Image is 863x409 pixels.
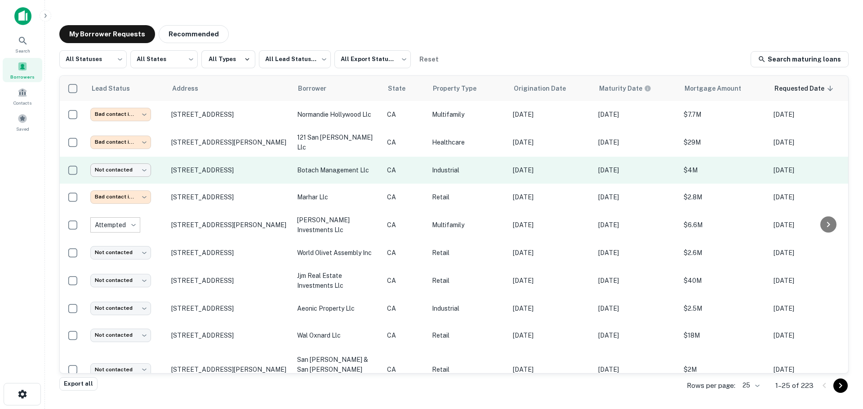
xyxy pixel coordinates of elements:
p: world olivet assembly inc [297,248,378,258]
p: $6.6M [684,220,765,230]
div: Maturity dates displayed may be estimated. Please contact the lender for the most accurate maturi... [599,84,651,93]
p: CA [387,303,423,313]
div: All Export Statuses [334,48,411,71]
p: [DATE] [513,192,589,202]
p: Industrial [432,165,504,175]
p: Retail [432,248,504,258]
p: Retail [432,276,504,286]
p: [STREET_ADDRESS][PERSON_NAME] [171,138,288,146]
p: [DATE] [598,365,675,374]
p: $29M [684,137,765,147]
span: Borrower [298,83,338,94]
div: Not contacted [90,163,151,176]
p: [STREET_ADDRESS] [171,277,288,285]
p: [DATE] [774,365,850,374]
p: normandie hollywood llc [297,110,378,119]
p: [DATE] [513,330,589,340]
div: All Lead Statuses [259,48,331,71]
span: Borrowers [10,73,35,80]
img: capitalize-icon.png [14,7,31,25]
p: [DATE] [513,248,589,258]
th: Property Type [427,76,508,101]
th: Lead Status [86,76,167,101]
p: [DATE] [598,276,675,286]
p: Industrial [432,303,504,313]
div: Not contacted [90,329,151,342]
p: aeonic property llc [297,303,378,313]
p: [DATE] [513,276,589,286]
p: [STREET_ADDRESS][PERSON_NAME] [171,365,288,374]
p: [DATE] [598,192,675,202]
p: [STREET_ADDRESS] [171,249,288,257]
span: Requested Date [774,83,836,94]
th: Maturity dates displayed may be estimated. Please contact the lender for the most accurate maturi... [594,76,679,101]
a: Contacts [3,84,42,108]
p: Rows per page: [687,380,735,391]
div: Not contacted [90,274,151,287]
p: Healthcare [432,137,504,147]
p: CA [387,192,423,202]
p: [DATE] [513,165,589,175]
a: Saved [3,110,42,134]
span: Search [15,47,30,54]
p: [STREET_ADDRESS] [171,304,288,312]
div: Bad contact info [90,136,151,149]
p: $2.8M [684,192,765,202]
p: [STREET_ADDRESS][PERSON_NAME] [171,221,288,229]
span: Origination Date [514,83,578,94]
p: san [PERSON_NAME] & san [PERSON_NAME] investments llc [297,355,378,384]
span: Address [172,83,210,94]
p: [DATE] [598,137,675,147]
div: Not contacted [90,246,151,259]
p: marhar llc [297,192,378,202]
button: Recommended [159,25,229,43]
p: [DATE] [774,330,850,340]
button: Export all [59,377,98,391]
span: Contacts [13,99,31,106]
div: Not contacted [90,363,151,376]
p: CA [387,165,423,175]
p: [DATE] [513,110,589,119]
div: Attempted [90,217,159,233]
p: Multifamily [432,220,504,230]
a: Search [3,32,42,56]
iframe: Chat Widget [818,337,863,380]
span: Maturity dates displayed may be estimated. Please contact the lender for the most accurate maturi... [599,84,663,93]
p: $2.6M [684,248,765,258]
th: Requested Date [769,76,854,101]
p: CA [387,110,423,119]
div: Bad contact info [90,190,151,203]
p: $18M [684,330,765,340]
th: Mortgage Amount [679,76,769,101]
p: [DATE] [774,137,850,147]
p: [DATE] [774,303,850,313]
p: [DATE] [774,248,850,258]
span: Lead Status [91,83,142,94]
p: CA [387,248,423,258]
th: Borrower [293,76,383,101]
p: Retail [432,192,504,202]
p: CA [387,365,423,374]
div: 25 [739,379,761,392]
div: Borrowers [3,58,42,82]
p: $4M [684,165,765,175]
p: [DATE] [598,303,675,313]
p: [DATE] [774,192,850,202]
p: [DATE] [598,165,675,175]
p: $2.5M [684,303,765,313]
p: $40M [684,276,765,286]
button: All Types [201,50,255,68]
span: Saved [16,125,29,132]
p: CA [387,276,423,286]
p: Multifamily [432,110,504,119]
p: CA [387,137,423,147]
p: [STREET_ADDRESS] [171,193,288,201]
p: CA [387,220,423,230]
h6: Maturity Date [599,84,642,93]
p: $7.7M [684,110,765,119]
span: Property Type [433,83,488,94]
